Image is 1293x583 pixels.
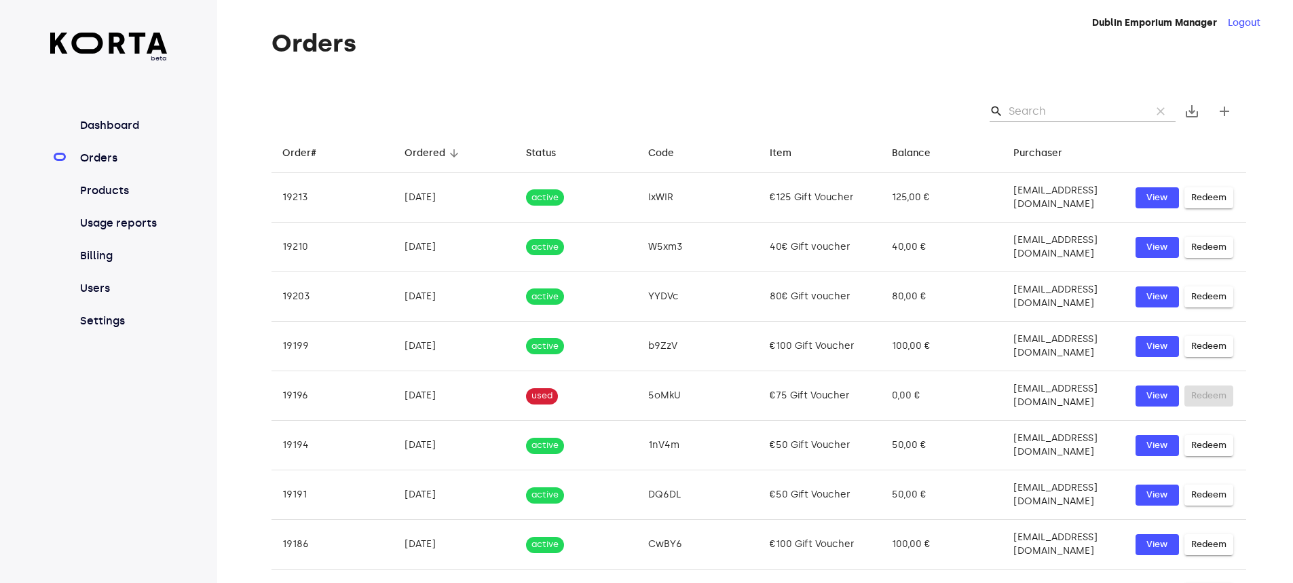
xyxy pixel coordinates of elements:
[394,421,516,470] td: [DATE]
[759,272,881,322] td: 80€ Gift voucher
[1216,103,1233,119] span: add
[759,223,881,272] td: 40€ Gift voucher
[526,191,564,204] span: active
[1136,435,1179,456] button: View
[881,470,1003,520] td: 50,00 €
[1184,286,1233,307] button: Redeem
[637,371,760,421] td: 5oMkU
[271,520,394,569] td: 19186
[1176,95,1208,128] button: Export
[1136,187,1179,208] button: View
[1191,487,1226,503] span: Redeem
[637,421,760,470] td: 1nV4m
[1191,537,1226,552] span: Redeem
[1136,485,1179,506] button: View
[1191,289,1226,305] span: Redeem
[1191,339,1226,354] span: Redeem
[881,520,1003,569] td: 100,00 €
[637,322,760,371] td: b9ZzV
[1184,336,1233,357] button: Redeem
[1002,322,1125,371] td: [EMAIL_ADDRESS][DOMAIN_NAME]
[1208,95,1241,128] button: Create new gift card
[1142,289,1172,305] span: View
[892,145,948,162] span: Balance
[405,145,445,162] div: Ordered
[526,145,556,162] div: Status
[1142,537,1172,552] span: View
[1136,336,1179,357] a: View
[394,470,516,520] td: [DATE]
[394,520,516,569] td: [DATE]
[881,421,1003,470] td: 50,00 €
[1009,100,1140,122] input: Search
[759,173,881,223] td: €125 Gift Voucher
[526,439,564,452] span: active
[881,173,1003,223] td: 125,00 €
[1191,190,1226,206] span: Redeem
[526,489,564,502] span: active
[526,340,564,353] span: active
[1136,286,1179,307] button: View
[77,150,168,166] a: Orders
[50,54,168,63] span: beta
[1002,520,1125,569] td: [EMAIL_ADDRESS][DOMAIN_NAME]
[271,371,394,421] td: 19196
[1184,435,1233,456] button: Redeem
[1184,534,1233,555] button: Redeem
[881,223,1003,272] td: 40,00 €
[282,145,334,162] span: Order#
[1002,371,1125,421] td: [EMAIL_ADDRESS][DOMAIN_NAME]
[271,173,394,223] td: 19213
[526,390,558,402] span: used
[1136,237,1179,258] button: View
[394,272,516,322] td: [DATE]
[1142,388,1172,404] span: View
[990,105,1003,118] span: Search
[77,215,168,231] a: Usage reports
[526,241,564,254] span: active
[1191,240,1226,255] span: Redeem
[77,183,168,199] a: Products
[1191,438,1226,453] span: Redeem
[1184,485,1233,506] button: Redeem
[1184,103,1200,119] span: save_alt
[526,538,564,551] span: active
[637,173,760,223] td: lxWIR
[759,470,881,520] td: €50 Gift Voucher
[526,290,564,303] span: active
[1136,534,1179,555] button: View
[271,30,1246,57] h1: Orders
[1142,438,1172,453] span: View
[1142,339,1172,354] span: View
[1002,421,1125,470] td: [EMAIL_ADDRESS][DOMAIN_NAME]
[1002,470,1125,520] td: [EMAIL_ADDRESS][DOMAIN_NAME]
[271,272,394,322] td: 19203
[271,223,394,272] td: 19210
[1142,240,1172,255] span: View
[1002,272,1125,322] td: [EMAIL_ADDRESS][DOMAIN_NAME]
[282,145,316,162] div: Order#
[1136,385,1179,407] a: View
[1184,187,1233,208] button: Redeem
[77,280,168,297] a: Users
[1013,145,1080,162] span: Purchaser
[892,145,931,162] div: Balance
[394,371,516,421] td: [DATE]
[759,322,881,371] td: €100 Gift Voucher
[1002,223,1125,272] td: [EMAIL_ADDRESS][DOMAIN_NAME]
[1013,145,1062,162] div: Purchaser
[648,145,674,162] div: Code
[759,421,881,470] td: €50 Gift Voucher
[50,33,168,63] a: beta
[881,371,1003,421] td: 0,00 €
[1142,487,1172,503] span: View
[1092,17,1217,29] strong: Dublin Emporium Manager
[271,322,394,371] td: 19199
[50,33,168,54] img: Korta
[1184,237,1233,258] button: Redeem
